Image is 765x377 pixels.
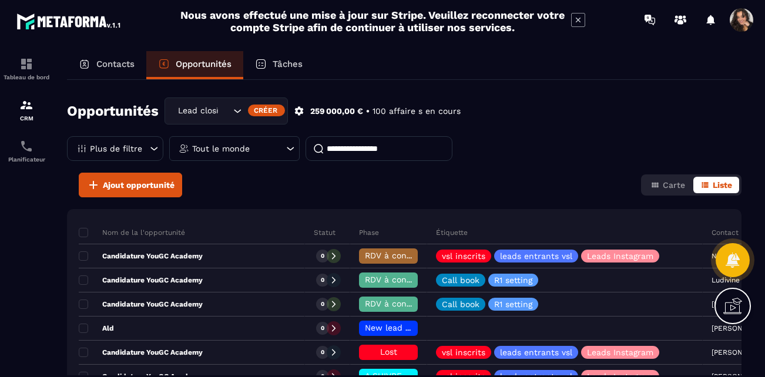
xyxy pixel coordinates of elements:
[500,252,572,260] p: leads entrants vsl
[273,59,303,69] p: Tâches
[663,180,685,190] span: Carte
[176,59,231,69] p: Opportunités
[373,106,461,117] p: 100 affaire s en cours
[3,89,50,130] a: formationformationCRM
[713,180,732,190] span: Liste
[3,48,50,89] a: formationformationTableau de bord
[321,324,324,332] p: 0
[693,177,739,193] button: Liste
[243,51,314,79] a: Tâches
[365,251,464,260] span: RDV à conf. A RAPPELER
[3,74,50,80] p: Tableau de bord
[79,348,203,357] p: Candidature YouGC Academy
[442,300,479,308] p: Call book
[79,251,203,261] p: Candidature YouGC Academy
[436,228,468,237] p: Étiquette
[146,51,243,79] a: Opportunités
[219,105,230,117] input: Search for option
[365,323,452,332] span: New lead à traiter 🔥
[314,228,335,237] p: Statut
[180,9,565,33] h2: Nous avons effectué une mise à jour sur Stripe. Veuillez reconnecter votre compte Stripe afin de ...
[103,179,175,191] span: Ajout opportunité
[19,139,33,153] img: scheduler
[321,300,324,308] p: 0
[643,177,692,193] button: Carte
[365,275,441,284] span: RDV à confimer ❓
[500,348,572,356] p: leads entrants vsl
[90,144,142,153] p: Plus de filtre
[79,299,203,309] p: Candidature YouGC Academy
[79,228,185,237] p: Nom de la l'opportunité
[366,106,370,117] p: •
[3,130,50,171] a: schedulerschedulerPlanificateur
[380,347,397,356] span: Lost
[67,99,159,123] h2: Opportunités
[165,97,288,124] div: Search for option
[3,115,50,122] p: CRM
[321,348,324,356] p: 0
[310,106,363,117] p: 259 000,00 €
[79,173,182,197] button: Ajout opportunité
[365,299,441,308] span: RDV à confimer ❓
[442,252,485,260] p: vsl inscrits
[67,51,146,79] a: Contacts
[442,348,485,356] p: vsl inscrits
[494,300,532,308] p: R1 setting
[192,144,250,153] p: Tout le monde
[359,228,379,237] p: Phase
[79,324,114,333] p: Ald
[321,276,324,284] p: 0
[587,348,653,356] p: Leads Instagram
[19,98,33,112] img: formation
[494,276,532,284] p: R1 setting
[3,156,50,163] p: Planificateur
[175,105,219,117] span: Lead closing
[16,11,122,32] img: logo
[712,228,739,237] p: Contact
[442,276,479,284] p: Call book
[96,59,135,69] p: Contacts
[79,275,203,285] p: Candidature YouGC Academy
[19,57,33,71] img: formation
[321,252,324,260] p: 0
[248,105,285,116] div: Créer
[587,252,653,260] p: Leads Instagram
